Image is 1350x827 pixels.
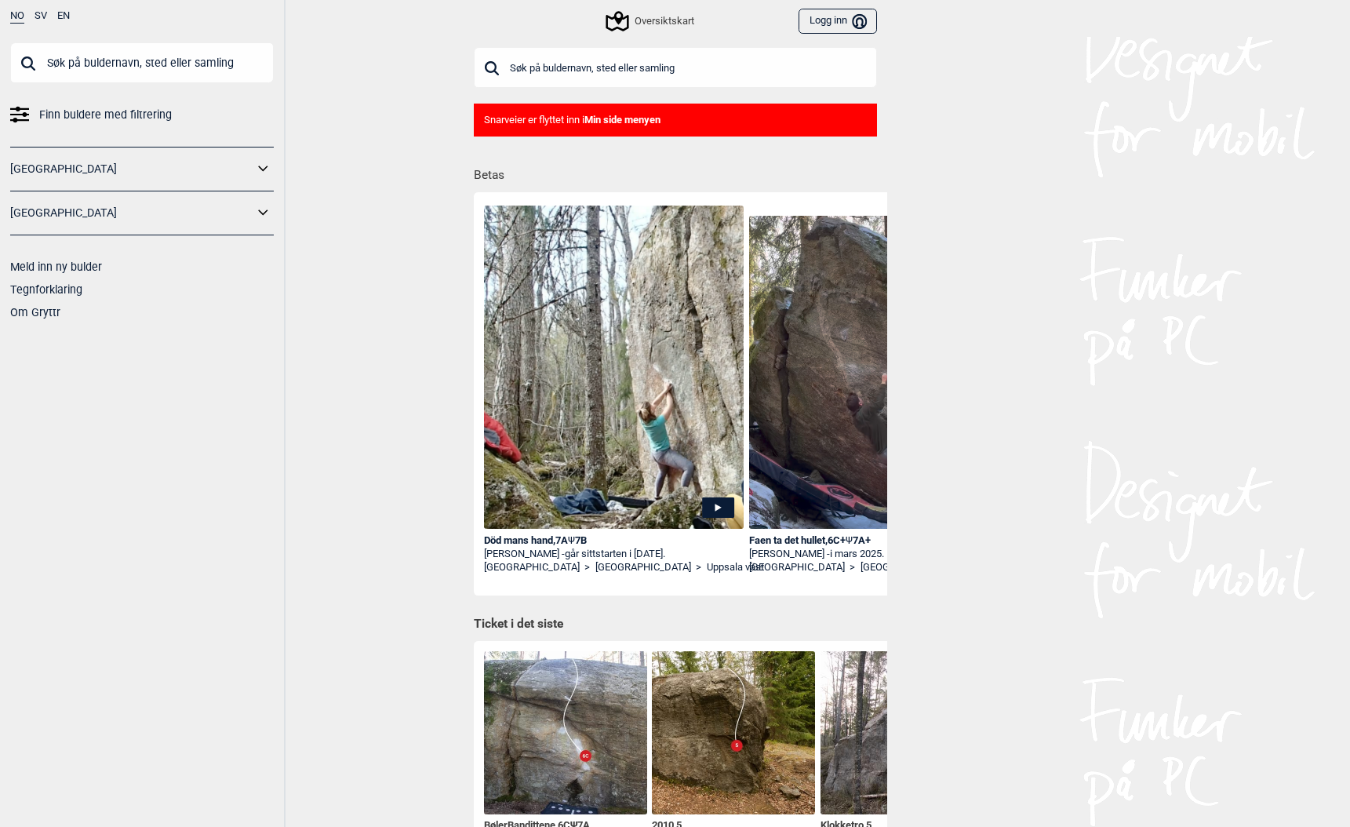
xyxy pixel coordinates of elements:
[484,534,744,548] div: Död mans hand , 7A 7B
[749,534,1010,548] div: Faen ta det hullet , 6C+ 7A+
[474,616,877,633] h1: Ticket i det siste
[707,561,764,574] a: Uppsala väst
[850,561,855,574] span: >
[474,47,877,88] input: Søk på buldernavn, sted eller samling
[749,561,845,574] a: [GEOGRAPHIC_DATA]
[565,548,665,559] span: går sittstarten i [DATE].
[10,158,253,180] a: [GEOGRAPHIC_DATA]
[10,283,82,296] a: Tegnforklaring
[484,651,647,814] img: Boler Bandittene 200324
[846,534,853,546] span: Ψ
[749,548,1010,561] div: [PERSON_NAME] -
[584,114,660,126] b: Min side menyen
[10,306,60,319] a: Om Gryttr
[608,12,694,31] div: Oversiktskart
[474,157,887,184] h1: Betas
[821,651,984,814] img: Klokketro 210420
[595,561,691,574] a: [GEOGRAPHIC_DATA]
[474,104,877,137] div: Snarveier er flyttet inn i
[10,104,274,126] a: Finn buldere med filtrering
[10,42,274,83] input: Søk på buldernavn, sted eller samling
[484,561,580,574] a: [GEOGRAPHIC_DATA]
[10,260,102,273] a: Meld inn ny bulder
[749,216,1010,529] img: Knut pa Faen ta det hullet
[39,104,172,126] span: Finn buldere med filtrering
[861,561,1002,574] a: [GEOGRAPHIC_DATA] og omegn
[696,561,701,574] span: >
[10,10,24,24] button: NO
[35,10,47,22] button: SV
[484,206,744,529] img: Cajsa pa Dod mans hand
[57,10,70,22] button: EN
[799,9,876,35] button: Logg inn
[652,651,815,814] img: 2010 201214
[568,534,575,546] span: Ψ
[10,202,253,224] a: [GEOGRAPHIC_DATA]
[584,561,590,574] span: >
[484,548,744,561] div: [PERSON_NAME] -
[830,548,884,559] span: i mars 2025.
